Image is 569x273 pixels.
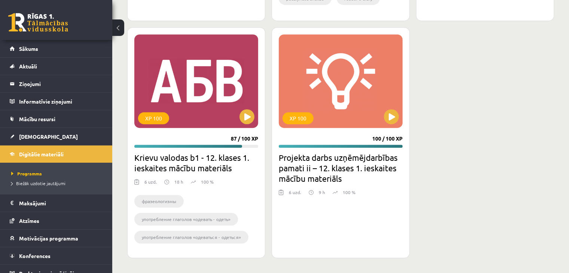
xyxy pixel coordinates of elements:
span: [DEMOGRAPHIC_DATA] [19,133,78,140]
div: XP 100 [138,112,169,124]
a: [DEMOGRAPHIC_DATA] [10,128,103,145]
p: 18 h [174,178,183,185]
span: Atzīmes [19,217,39,224]
li: употребление глаголов «одеваться - одеться» [134,231,248,243]
a: Sākums [10,40,103,57]
span: Biežāk uzdotie jautājumi [11,180,65,186]
a: Programma [11,170,105,177]
a: Biežāk uzdotie jautājumi [11,180,105,187]
li: фразеологизмы [134,195,184,208]
h2: Projekta darbs uzņēmējdarbības pamati ii – 12. klases 1. ieskaites mācību materiāls [279,152,403,184]
div: XP 100 [282,112,313,124]
span: Aktuāli [19,63,37,70]
span: Mācību resursi [19,116,55,122]
a: Informatīvie ziņojumi [10,93,103,110]
legend: Ziņojumi [19,75,103,92]
p: 100 % [201,178,214,185]
a: Digitālie materiāli [10,145,103,163]
a: Aktuāli [10,58,103,75]
a: Motivācijas programma [10,230,103,247]
span: Programma [11,171,42,177]
span: Digitālie materiāli [19,151,64,157]
span: Motivācijas programma [19,235,78,242]
legend: Maksājumi [19,194,103,212]
a: Ziņojumi [10,75,103,92]
div: 6 uzd. [144,178,157,190]
span: Sākums [19,45,38,52]
p: 100 % [343,189,355,196]
span: Konferences [19,252,51,259]
a: Konferences [10,247,103,264]
legend: Informatīvie ziņojumi [19,93,103,110]
a: Atzīmes [10,212,103,229]
a: Rīgas 1. Tālmācības vidusskola [8,13,68,32]
a: Mācību resursi [10,110,103,128]
h2: Krievu valodas b1 - 12. klases 1. ieskaites mācību materiāls [134,152,258,173]
p: 9 h [319,189,325,196]
li: употребление глаголов «одевать - одеть» [134,213,238,226]
a: Maksājumi [10,194,103,212]
div: 6 uzd. [289,189,301,200]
